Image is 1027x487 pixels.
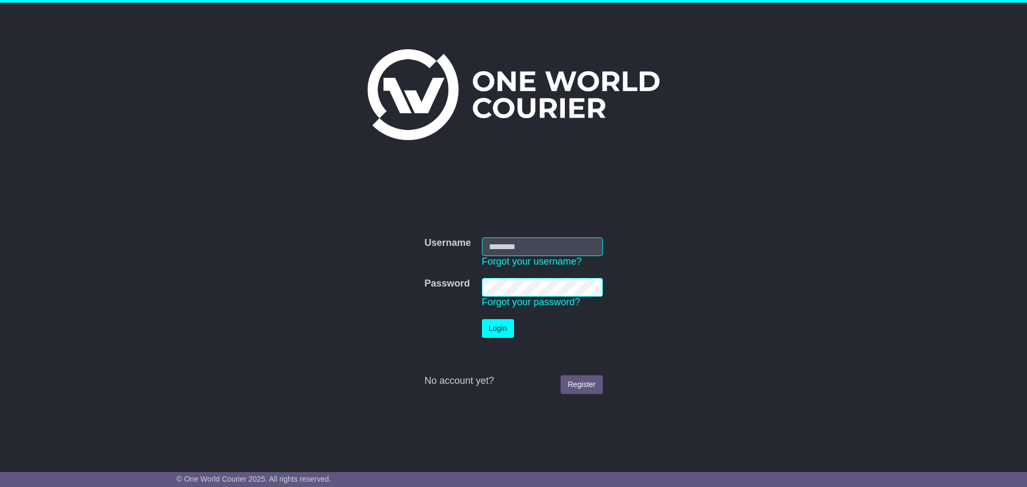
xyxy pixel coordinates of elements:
button: Login [482,319,514,338]
a: Forgot your username? [482,256,582,267]
span: © One World Courier 2025. All rights reserved. [177,475,331,483]
a: Register [561,375,602,394]
label: Password [424,278,470,290]
a: Forgot your password? [482,297,580,307]
label: Username [424,237,471,249]
img: One World [367,49,660,140]
div: No account yet? [424,375,602,387]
